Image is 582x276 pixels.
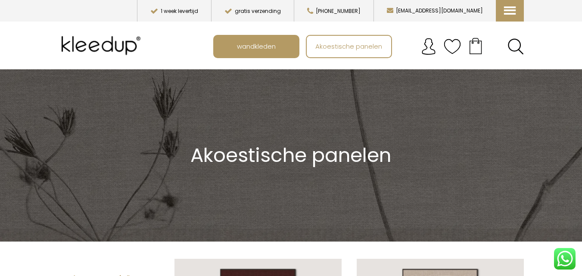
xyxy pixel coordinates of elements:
nav: Main menu [213,35,530,58]
span: wandkleden [232,38,280,54]
a: Akoestische panelen [307,36,391,57]
a: Search [507,38,524,55]
img: Kleedup [58,28,147,63]
span: Akoestische panelen [311,38,387,54]
a: wandkleden [214,36,299,57]
img: account.svg [420,38,437,55]
a: Your cart [461,35,490,56]
span: Akoestische panelen [190,142,391,169]
img: verlanglijstje.svg [444,38,461,55]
